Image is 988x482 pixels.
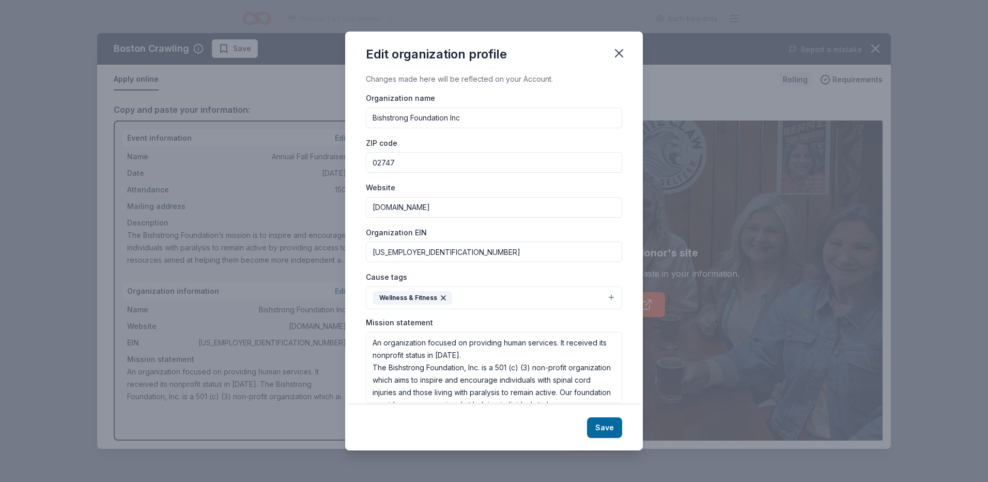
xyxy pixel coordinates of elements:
div: Changes made here will be reflected on your Account. [366,73,622,85]
div: Wellness & Fitness [373,291,452,305]
input: 12345 (U.S. only) [366,152,622,173]
label: ZIP code [366,138,397,148]
label: Cause tags [366,272,407,282]
label: Website [366,183,395,193]
label: Organization EIN [366,228,427,238]
label: Organization name [366,93,435,103]
label: Mission statement [366,318,433,328]
button: Save [587,417,622,438]
button: Wellness & Fitness [366,287,622,309]
input: 12-3456789 [366,242,622,262]
div: Edit organization profile [366,46,507,63]
textarea: An organization focused on providing human services. It received its nonprofit status in [DATE]. ... [366,332,622,403]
